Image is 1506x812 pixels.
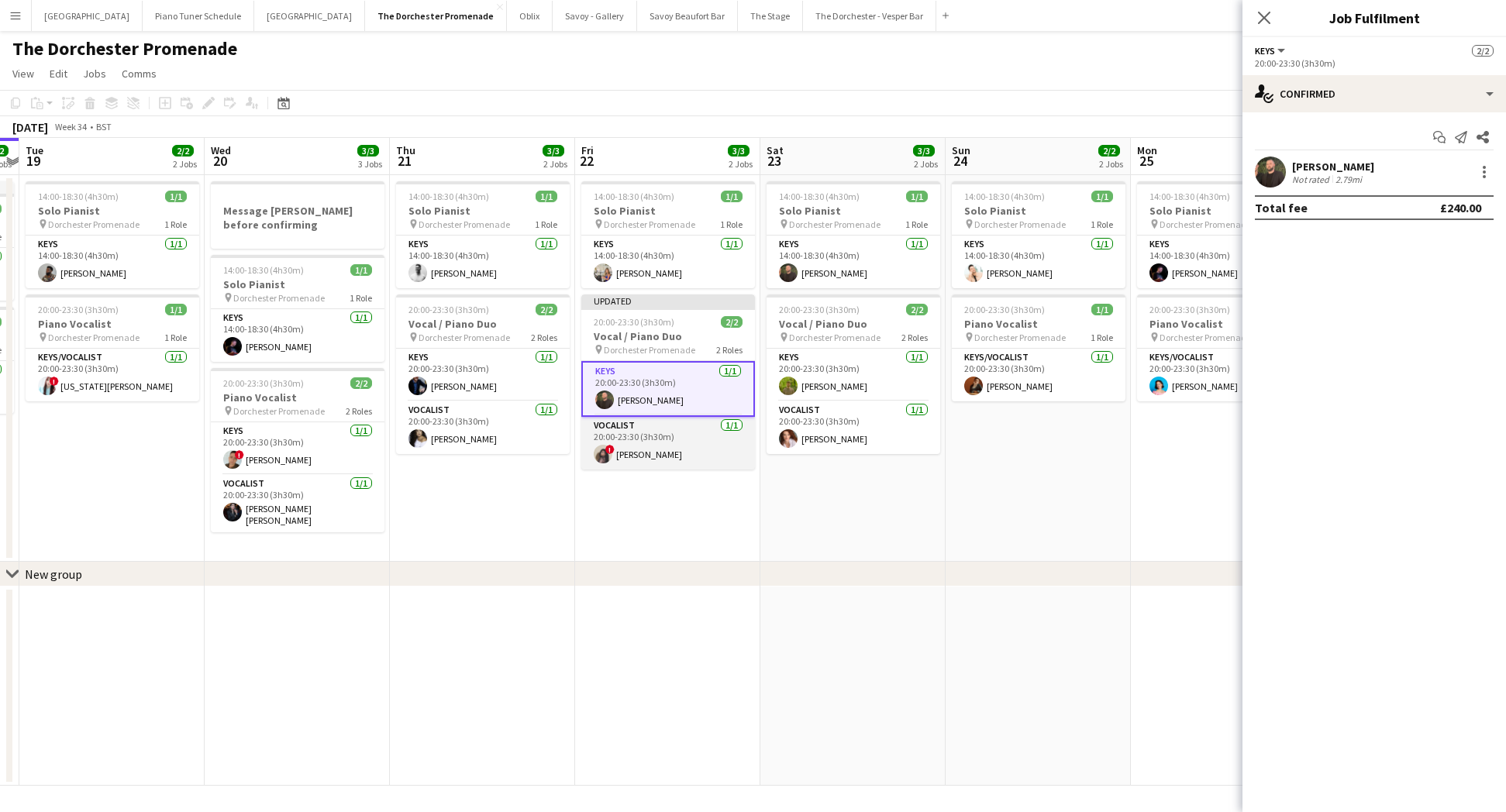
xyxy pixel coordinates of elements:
[1137,349,1311,401] app-card-role: Keys/Vocalist1/120:00-23:30 (3h30m)[PERSON_NAME]
[1137,294,1311,401] app-job-card: 20:00-23:30 (3h30m)1/1Piano Vocalist Dorchester Promenade1 RoleKeys/Vocalist1/120:00-23:30 (3h30m...
[143,1,254,31] button: Piano Tuner Schedule
[543,158,567,170] div: 2 Jobs
[581,181,755,288] app-job-card: 14:00-18:30 (4h30m)1/1Solo Pianist Dorchester Promenade1 RoleKeys1/114:00-18:30 (4h30m)[PERSON_NAME]
[396,204,570,218] h3: Solo Pianist
[223,264,304,276] span: 14:00-18:30 (4h30m)
[408,191,489,202] span: 14:00-18:30 (4h30m)
[906,191,928,202] span: 1/1
[1255,45,1287,57] button: Keys
[1137,204,1311,218] h3: Solo Pianist
[716,344,743,356] span: 2 Roles
[507,1,553,31] button: Oblix
[720,218,743,230] span: 1 Role
[419,332,510,343] span: Dorchester Promenade
[581,204,755,218] h3: Solo Pianist
[211,181,384,249] div: Message [PERSON_NAME] before confirming
[350,292,372,304] span: 1 Role
[12,37,237,60] h1: The Dorchester Promenade
[38,191,119,202] span: 14:00-18:30 (4h30m)
[83,67,106,81] span: Jobs
[211,391,384,404] h3: Piano Vocalist
[974,218,1066,230] span: Dorchester Promenade
[952,204,1125,218] h3: Solo Pianist
[396,401,570,454] app-card-role: Vocalist1/120:00-23:30 (3h30m)[PERSON_NAME]
[396,143,415,157] span: Thu
[974,332,1066,343] span: Dorchester Promenade
[543,145,564,157] span: 3/3
[581,143,594,157] span: Fri
[1091,332,1113,343] span: 1 Role
[1160,218,1251,230] span: Dorchester Promenade
[767,143,784,157] span: Sat
[165,304,187,315] span: 1/1
[396,236,570,288] app-card-role: Keys1/114:00-18:30 (4h30m)[PERSON_NAME]
[581,361,755,417] app-card-role: Keys1/120:00-23:30 (3h30m)[PERSON_NAME]
[553,1,637,31] button: Savoy - Gallery
[38,304,119,315] span: 20:00-23:30 (3h30m)
[767,349,940,401] app-card-role: Keys1/120:00-23:30 (3h30m)[PERSON_NAME]
[26,181,199,288] div: 14:00-18:30 (4h30m)1/1Solo Pianist Dorchester Promenade1 RoleKeys1/114:00-18:30 (4h30m)[PERSON_NAME]
[1091,218,1113,230] span: 1 Role
[357,145,379,157] span: 3/3
[767,181,940,288] app-job-card: 14:00-18:30 (4h30m)1/1Solo Pianist Dorchester Promenade1 RoleKeys1/114:00-18:30 (4h30m)[PERSON_NAME]
[77,64,112,84] a: Jobs
[211,422,384,475] app-card-role: Keys1/120:00-23:30 (3h30m)![PERSON_NAME]
[531,332,557,343] span: 2 Roles
[396,181,570,288] app-job-card: 14:00-18:30 (4h30m)1/1Solo Pianist Dorchester Promenade1 RoleKeys1/114:00-18:30 (4h30m)[PERSON_NAME]
[358,158,382,170] div: 3 Jobs
[764,152,784,170] span: 23
[738,1,803,31] button: The Stage
[913,145,935,157] span: 3/3
[581,329,755,343] h3: Vocal / Piano Duo
[901,332,928,343] span: 2 Roles
[233,405,325,417] span: Dorchester Promenade
[350,377,372,389] span: 2/2
[211,204,384,232] h3: Message [PERSON_NAME] before confirming
[1472,45,1494,57] span: 2/2
[1242,8,1506,28] h3: Job Fulfilment
[581,236,755,288] app-card-role: Keys1/114:00-18:30 (4h30m)[PERSON_NAME]
[952,181,1125,288] app-job-card: 14:00-18:30 (4h30m)1/1Solo Pianist Dorchester Promenade1 RoleKeys1/114:00-18:30 (4h30m)[PERSON_NAME]
[767,294,940,454] app-job-card: 20:00-23:30 (3h30m)2/2Vocal / Piano Duo Dorchester Promenade2 RolesKeys1/120:00-23:30 (3h30m)[PER...
[350,264,372,276] span: 1/1
[122,67,157,81] span: Comms
[172,145,194,157] span: 2/2
[581,294,755,307] div: Updated
[1149,304,1230,315] span: 20:00-23:30 (3h30m)
[535,218,557,230] span: 1 Role
[12,67,34,81] span: View
[396,349,570,401] app-card-role: Keys1/120:00-23:30 (3h30m)[PERSON_NAME]
[211,255,384,362] app-job-card: 14:00-18:30 (4h30m)1/1Solo Pianist Dorchester Promenade1 RoleKeys1/114:00-18:30 (4h30m)[PERSON_NAME]
[1091,191,1113,202] span: 1/1
[50,377,59,386] span: !
[1099,158,1123,170] div: 2 Jobs
[208,152,231,170] span: 20
[408,304,489,315] span: 20:00-23:30 (3h30m)
[165,191,187,202] span: 1/1
[419,218,510,230] span: Dorchester Promenade
[952,349,1125,401] app-card-role: Keys/Vocalist1/120:00-23:30 (3h30m)[PERSON_NAME]
[1137,181,1311,288] app-job-card: 14:00-18:30 (4h30m)1/1Solo Pianist Dorchester Promenade1 RoleKeys1/114:00-18:30 (4h30m)[PERSON_NAME]
[1137,317,1311,331] h3: Piano Vocalist
[211,309,384,362] app-card-role: Keys1/114:00-18:30 (4h30m)[PERSON_NAME]
[26,294,199,401] app-job-card: 20:00-23:30 (3h30m)1/1Piano Vocalist Dorchester Promenade1 RoleKeys/Vocalist1/120:00-23:30 (3h30m...
[211,368,384,532] app-job-card: 20:00-23:30 (3h30m)2/2Piano Vocalist Dorchester Promenade2 RolesKeys1/120:00-23:30 (3h30m)![PERSO...
[211,277,384,291] h3: Solo Pianist
[26,236,199,288] app-card-role: Keys1/114:00-18:30 (4h30m)[PERSON_NAME]
[952,143,970,157] span: Sun
[233,292,325,304] span: Dorchester Promenade
[1440,200,1481,215] div: £240.00
[26,143,43,157] span: Tue
[1137,236,1311,288] app-card-role: Keys1/114:00-18:30 (4h30m)[PERSON_NAME]
[605,445,615,454] span: !
[48,218,140,230] span: Dorchester Promenade
[964,191,1045,202] span: 14:00-18:30 (4h30m)
[1098,145,1120,157] span: 2/2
